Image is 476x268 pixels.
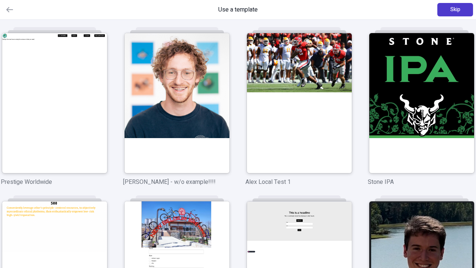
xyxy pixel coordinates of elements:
p: Stone IPA [368,178,475,186]
span: Use a template [218,5,258,14]
p: Prestige Worldwide [1,178,108,186]
span: Skip [450,6,460,14]
p: Alex Local Test 1 [245,178,353,186]
p: [PERSON_NAME] - w/o example!!!! [123,178,231,186]
button: Skip [437,3,473,16]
